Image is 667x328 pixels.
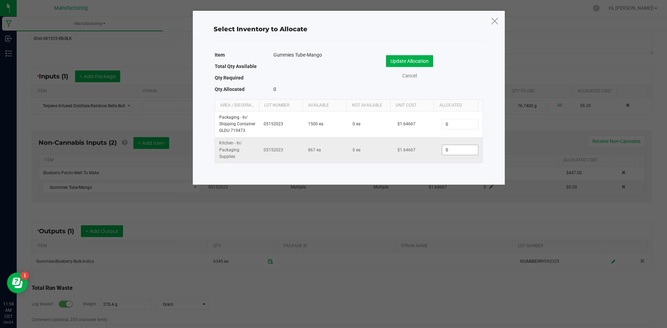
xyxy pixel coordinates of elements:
span: Select Inventory to Allocate [214,25,307,33]
label: Qty Required [215,73,244,83]
th: Available [303,100,346,111]
td: 05152023 [260,111,304,137]
a: Cancel [396,72,423,79]
th: Not Available [346,100,390,111]
span: $1.64667 [397,121,415,126]
span: 867 ea [308,148,321,152]
span: Packaging - In / Shipping Container GLDU 719473 [219,115,255,133]
span: Gummies Tube-Mango [273,51,322,58]
span: 0 [273,86,276,92]
span: 0 ea [353,148,361,152]
td: 05152023 [260,137,304,163]
span: 0 ea [353,121,361,126]
th: Allocated [434,100,478,111]
iframe: Resource center [7,272,28,293]
button: Update Allocation [386,55,433,67]
span: Kitchen - In / Packaging Supplies [219,141,242,159]
iframe: Resource center unread badge [20,271,29,280]
th: Area / [GEOGRAPHIC_DATA] [215,100,259,111]
th: Unit Cost [390,100,434,111]
label: Item [215,50,225,60]
span: 1500 ea [308,121,323,126]
th: Lot Number [259,100,303,111]
label: Total Qty Available [215,61,257,71]
label: Qty Allocated [215,84,245,94]
span: $1.64667 [397,148,415,152]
